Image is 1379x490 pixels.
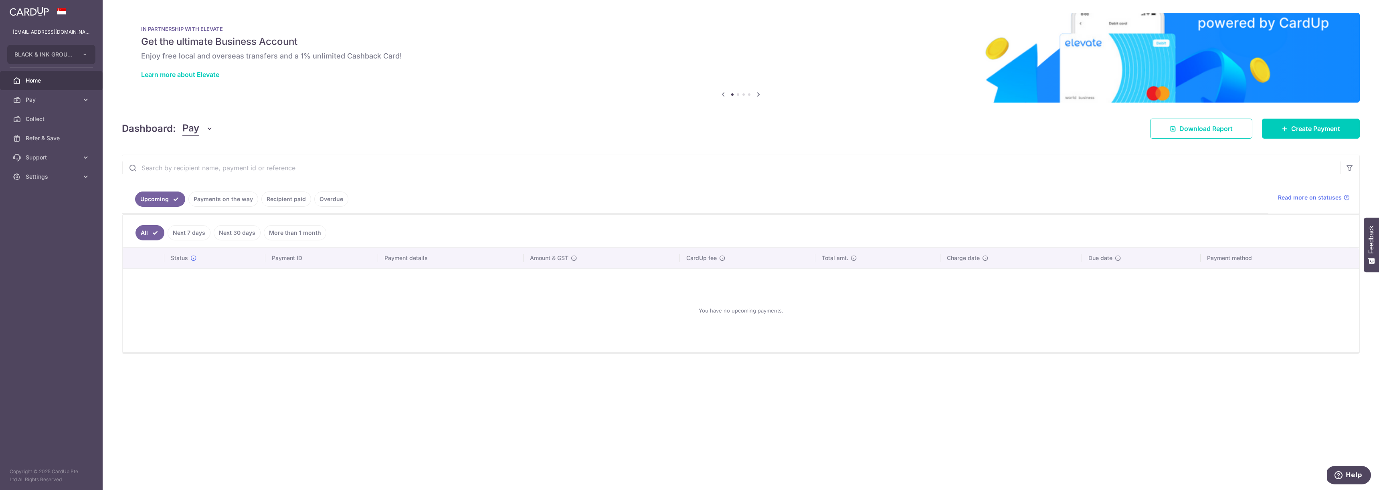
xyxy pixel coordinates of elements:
a: More than 1 month [264,225,326,240]
iframe: Opens a widget where you can find more information [1327,466,1371,486]
span: Settings [26,173,79,181]
a: Recipient paid [261,192,311,207]
span: Total amt. [822,254,848,262]
img: Renovation banner [122,13,1360,103]
h5: Get the ultimate Business Account [141,35,1341,48]
th: Payment method [1201,248,1359,268]
a: Create Payment [1262,119,1360,139]
span: CardUp fee [686,254,717,262]
h4: Dashboard: [122,121,176,136]
a: Payments on the way [188,192,258,207]
a: Read more on statuses [1278,194,1350,202]
span: Support [26,153,79,161]
span: Amount & GST [530,254,568,262]
span: Home [26,77,79,85]
a: Learn more about Elevate [141,71,219,79]
th: Payment details [378,248,524,268]
p: [EMAIL_ADDRESS][DOMAIN_NAME] [13,28,90,36]
button: Feedback - Show survey [1364,218,1379,272]
span: Collect [26,115,79,123]
div: You have no upcoming payments. [132,275,1349,346]
span: Read more on statuses [1278,194,1342,202]
th: Payment ID [265,248,378,268]
span: Status [171,254,188,262]
span: BLACK & INK GROUP PTE. LTD [14,50,74,58]
span: Create Payment [1291,124,1340,133]
span: Charge date [947,254,980,262]
span: Pay [182,121,199,136]
button: BLACK & INK GROUP PTE. LTD [7,45,95,64]
a: All [135,225,164,240]
button: Pay [182,121,213,136]
a: Upcoming [135,192,185,207]
img: CardUp [10,6,49,16]
a: Download Report [1150,119,1252,139]
p: IN PARTNERSHIP WITH ELEVATE [141,26,1341,32]
h6: Enjoy free local and overseas transfers and a 1% unlimited Cashback Card! [141,51,1341,61]
span: Due date [1088,254,1112,262]
span: Refer & Save [26,134,79,142]
span: Pay [26,96,79,104]
a: Next 30 days [214,225,261,240]
span: Feedback [1368,226,1375,254]
a: Next 7 days [168,225,210,240]
a: Overdue [314,192,348,207]
input: Search by recipient name, payment id or reference [122,155,1340,181]
span: Download Report [1179,124,1233,133]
